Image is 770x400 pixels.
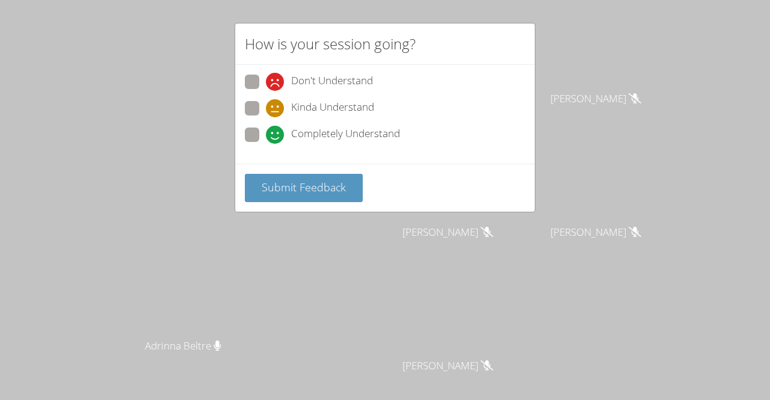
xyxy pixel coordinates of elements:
[291,99,374,117] span: Kinda Understand
[245,174,363,202] button: Submit Feedback
[291,126,400,144] span: Completely Understand
[245,33,416,55] h2: How is your session going?
[262,180,346,194] span: Submit Feedback
[291,73,373,91] span: Don't Understand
